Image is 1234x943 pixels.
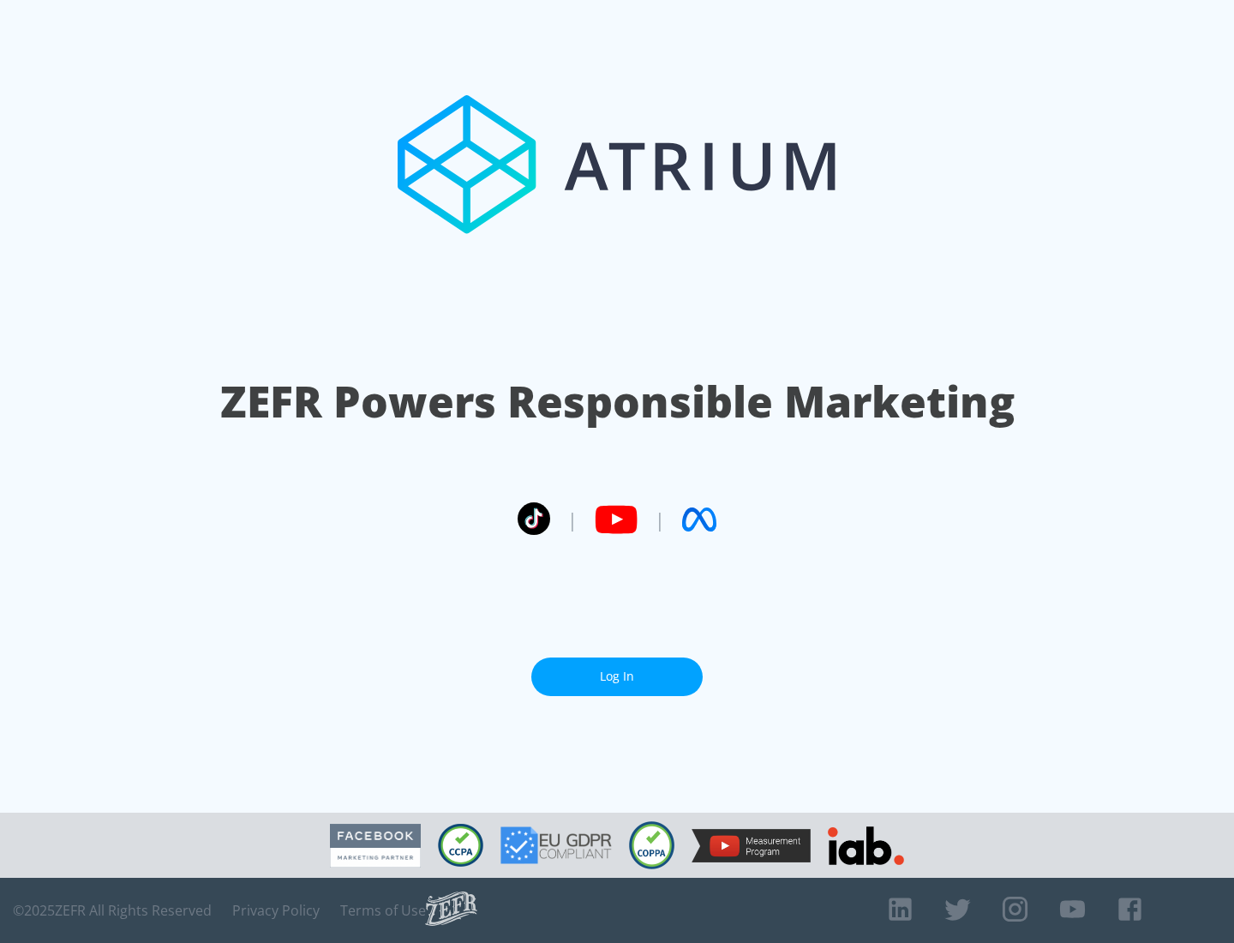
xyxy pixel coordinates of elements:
span: © 2025 ZEFR All Rights Reserved [13,902,212,919]
h1: ZEFR Powers Responsible Marketing [220,372,1015,431]
a: Terms of Use [340,902,426,919]
img: Facebook Marketing Partner [330,824,421,868]
a: Log In [531,658,703,696]
span: | [655,507,665,532]
img: YouTube Measurement Program [692,829,811,862]
img: COPPA Compliant [629,821,674,869]
img: CCPA Compliant [438,824,483,867]
img: IAB [828,826,904,865]
span: | [567,507,578,532]
a: Privacy Policy [232,902,320,919]
img: GDPR Compliant [500,826,612,864]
